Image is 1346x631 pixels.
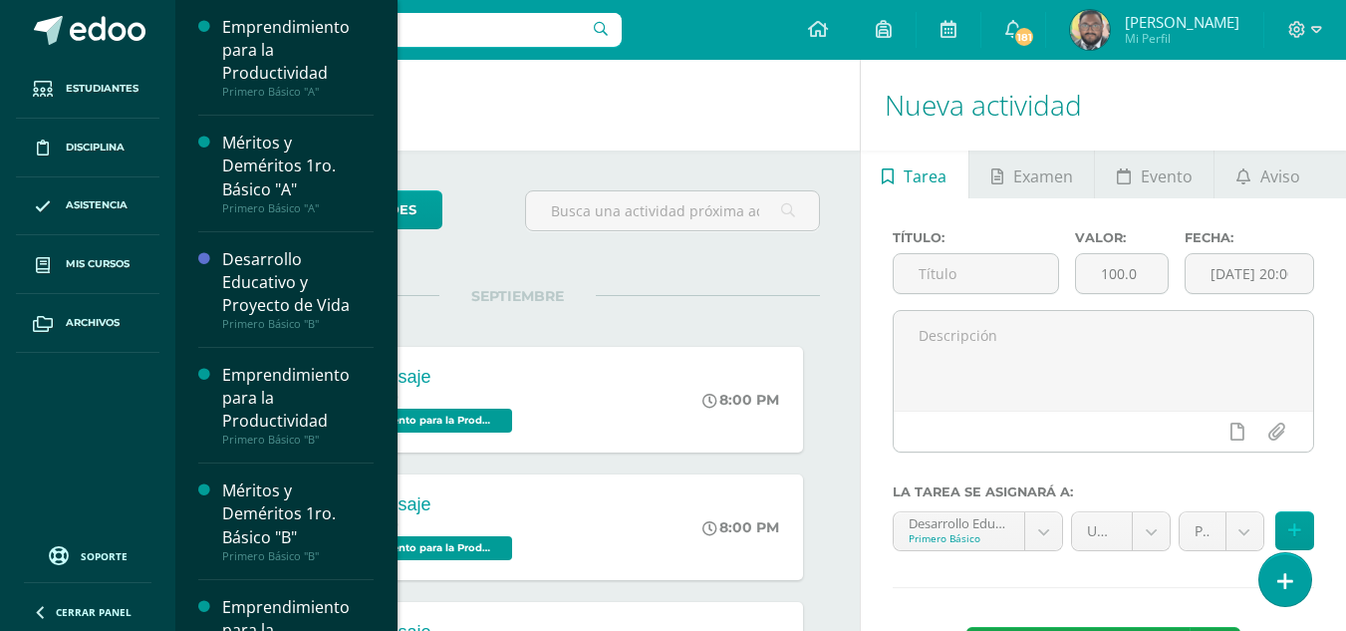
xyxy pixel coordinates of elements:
span: Archivos [66,315,120,331]
span: Examen [1013,153,1073,200]
span: Mi Perfil [1125,30,1239,47]
span: Estudiantes [66,81,138,97]
a: Méritos y Deméritos 1ro. Básico "B"Primero Básico "B" [222,479,374,562]
div: Primero Básico "A" [222,201,374,215]
a: Desarrollo Educativo y Proyecto de Vida 'B'Primero Básico [894,512,1063,550]
a: Mis cursos [16,235,159,294]
div: Primero Básico "A" [222,85,374,99]
input: Busca una actividad próxima aquí... [526,191,818,230]
input: Busca un usuario... [188,13,622,47]
span: Tarea [904,153,946,200]
span: Soporte [81,549,128,563]
label: La tarea se asignará a: [893,484,1314,499]
label: Fecha: [1185,230,1314,245]
a: Méritos y Deméritos 1ro. Básico "A"Primero Básico "A" [222,132,374,214]
div: Primero Básico "B" [222,433,374,447]
div: Méritos y Deméritos 1ro. Básico "A" [222,132,374,200]
a: Soporte [24,541,151,568]
span: Evento [1141,153,1193,200]
input: Puntos máximos [1076,254,1168,293]
label: Título: [893,230,1059,245]
div: Emprendimiento para la Productividad [222,364,374,433]
img: bed464ecf211d7b12cd6e304ab9921a6.png [1070,10,1110,50]
div: Méritos y Deméritos 1ro. Básico "B" [222,479,374,548]
span: Unidad 4 [1087,512,1117,550]
input: Fecha de entrega [1186,254,1313,293]
a: Aviso [1214,151,1321,198]
div: Desarrollo Educativo y Proyecto de Vida [222,248,374,317]
span: Parcial (10.0%) [1195,512,1211,550]
div: Primero Básico "B" [222,317,374,331]
a: Asistencia [16,177,159,236]
a: Tarea [861,151,968,198]
a: Emprendimiento para la ProductividadPrimero Básico "A" [222,16,374,99]
a: Desarrollo Educativo y Proyecto de VidaPrimero Básico "B" [222,248,374,331]
div: Guía 2 Paisaje [313,367,517,388]
div: 8:00 PM [702,518,779,536]
span: Asistencia [66,197,128,213]
a: Examen [969,151,1094,198]
a: Parcial (10.0%) [1180,512,1263,550]
div: Primero Básico "B" [222,549,374,563]
a: Archivos [16,294,159,353]
span: [PERSON_NAME] [1125,12,1239,32]
span: Emprendimiento para la Productividad 'D' [313,409,512,433]
input: Título [894,254,1058,293]
a: Unidad 4 [1072,512,1170,550]
h1: Actividades [199,60,836,151]
div: 8:00 PM [702,391,779,409]
label: Valor: [1075,230,1169,245]
div: Primero Básico [909,531,1010,545]
h1: Nueva actividad [885,60,1322,151]
span: Mis cursos [66,256,130,272]
span: SEPTIEMBRE [439,287,596,305]
span: 181 [1013,26,1035,48]
span: Cerrar panel [56,605,132,619]
div: Emprendimiento para la Productividad [222,16,374,85]
a: Emprendimiento para la ProductividadPrimero Básico "B" [222,364,374,447]
a: Disciplina [16,119,159,177]
a: Estudiantes [16,60,159,119]
span: Disciplina [66,140,125,156]
div: Guía 2 Paisaje [313,494,517,515]
span: Aviso [1260,153,1300,200]
div: Desarrollo Educativo y Proyecto de Vida 'B' [909,512,1010,531]
span: Emprendimiento para la Productividad 'A' [313,536,512,560]
a: Evento [1095,151,1213,198]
